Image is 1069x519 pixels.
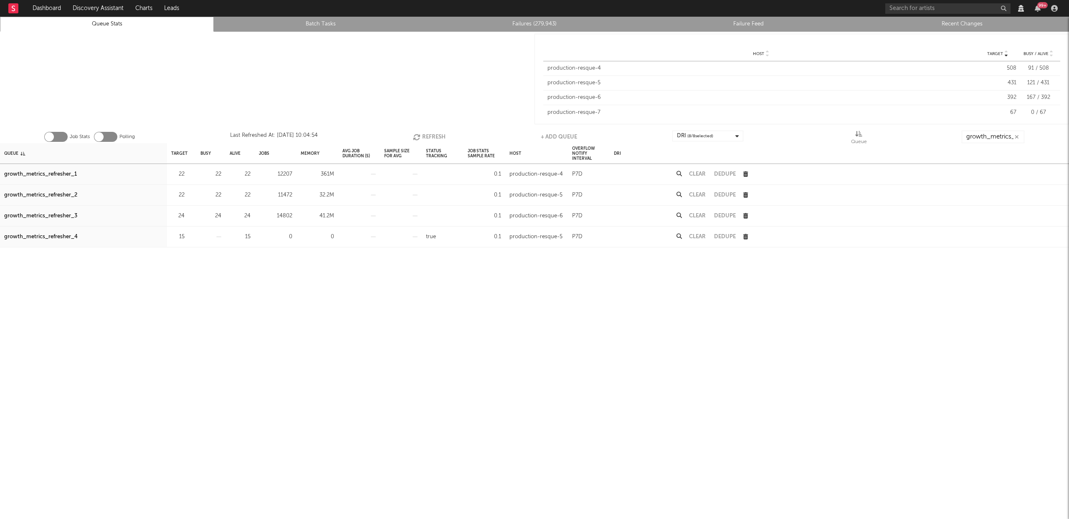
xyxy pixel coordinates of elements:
div: production-resque-6 [547,93,975,102]
div: Queue [851,137,867,147]
span: ( 8 / 8 selected) [687,131,713,141]
input: Search... [962,131,1024,143]
a: Failure Feed [646,19,851,29]
div: 11472 [259,190,292,200]
button: 99+ [1035,5,1041,12]
div: Alive [230,144,241,162]
div: 0 / 67 [1021,108,1056,117]
div: 12207 [259,169,292,179]
div: 0.1 [468,169,501,179]
div: 24 [171,211,185,221]
a: growth_metrics_refresher_2 [4,190,77,200]
div: 22 [200,190,221,200]
a: growth_metrics_refresher_1 [4,169,77,179]
div: 0 [301,232,334,242]
div: 22 [230,169,251,179]
button: Clear [689,213,706,219]
div: Avg Job Duration (s) [342,144,376,162]
div: Memory [301,144,319,162]
div: production-resque-7 [547,108,975,117]
button: Refresh [413,131,446,143]
div: Job Stats Sample Rate [468,144,501,162]
a: Batch Tasks [218,19,423,29]
div: Sample Size For Avg [384,144,418,162]
div: Target [171,144,187,162]
div: 0 [259,232,292,242]
input: Search for artists [885,3,1011,14]
button: Dedupe [714,213,736,219]
div: production-resque-6 [509,211,563,221]
div: 15 [171,232,185,242]
div: 121 / 431 [1021,79,1056,87]
div: 508 [979,64,1016,73]
div: 24 [230,211,251,221]
div: P7D [572,232,583,242]
div: 0.1 [468,232,501,242]
div: 91 / 508 [1021,64,1056,73]
label: Polling [119,132,135,142]
div: true [426,232,436,242]
div: 14802 [259,211,292,221]
div: 15 [230,232,251,242]
div: Queue [4,144,25,162]
div: 361M [301,169,334,179]
span: Host [753,51,764,56]
div: production-resque-5 [509,190,562,200]
div: Busy [200,144,211,162]
div: Host [509,144,521,162]
div: production-resque-4 [547,64,975,73]
div: 22 [200,169,221,179]
div: DRI [677,131,713,141]
a: Failures (279,943) [432,19,637,29]
div: 0.1 [468,190,501,200]
div: 22 [171,190,185,200]
div: 0.1 [468,211,501,221]
div: P7D [572,190,583,200]
div: Jobs [259,144,269,162]
div: 392 [979,93,1016,102]
button: Clear [689,192,706,198]
div: production-resque-5 [547,79,975,87]
a: growth_metrics_refresher_3 [4,211,77,221]
button: + Add Queue [541,131,577,143]
div: 24 [200,211,221,221]
div: 167 / 392 [1021,93,1056,102]
button: Dedupe [714,192,736,198]
div: 67 [979,108,1016,117]
button: Clear [689,171,706,177]
div: Queue [851,131,867,146]
div: Overflow Notify Interval [572,144,605,162]
button: Dedupe [714,234,736,239]
a: Recent Changes [860,19,1064,29]
div: 22 [171,169,185,179]
div: production-resque-5 [509,232,562,242]
div: 32.2M [301,190,334,200]
div: Status Tracking [426,144,459,162]
label: Job Stats [70,132,90,142]
div: Last Refreshed At: [DATE] 10:04:54 [230,131,318,143]
div: P7D [572,169,583,179]
button: Clear [689,234,706,239]
span: Busy / Alive [1023,51,1049,56]
div: 431 [979,79,1016,87]
div: 99 + [1037,2,1048,8]
span: Target [987,51,1003,56]
a: Queue Stats [5,19,209,29]
div: DRI [614,144,621,162]
div: 41.2M [301,211,334,221]
div: 22 [230,190,251,200]
div: production-resque-4 [509,169,563,179]
div: P7D [572,211,583,221]
a: growth_metrics_refresher_4 [4,232,78,242]
button: Dedupe [714,171,736,177]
